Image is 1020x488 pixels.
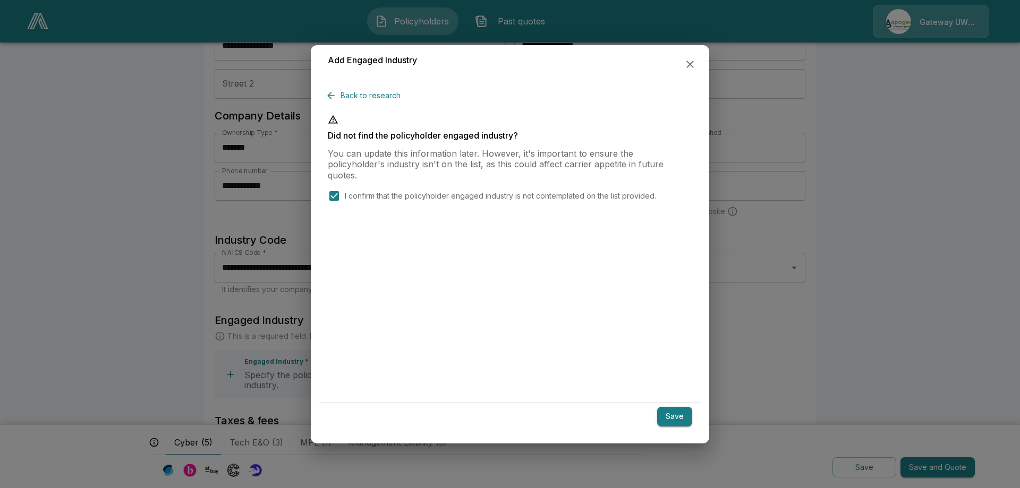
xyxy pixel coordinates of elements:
[328,148,692,181] p: You can update this information later. However, it's important to ensure the policyholder's indus...
[328,86,405,106] button: Back to research
[345,190,656,201] p: I confirm that the policyholder engaged industry is not contemplated on the list provided.
[328,54,417,67] h6: Add Engaged Industry
[328,131,692,140] p: Did not find the policyholder engaged industry?
[657,407,692,426] button: Save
